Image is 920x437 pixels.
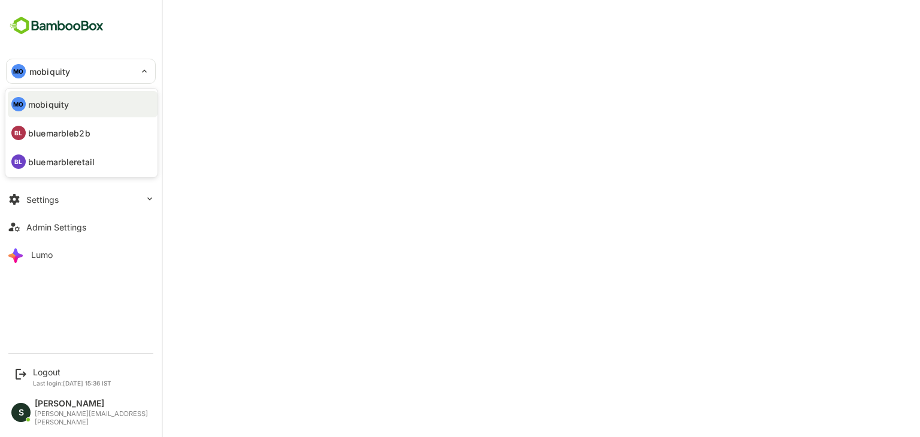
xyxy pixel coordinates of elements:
div: MO [11,97,26,111]
p: bluemarbleretail [28,156,95,168]
p: mobiquity [28,98,69,111]
div: BL [11,126,26,140]
p: bluemarbleb2b [28,127,90,139]
div: BL [11,154,26,169]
